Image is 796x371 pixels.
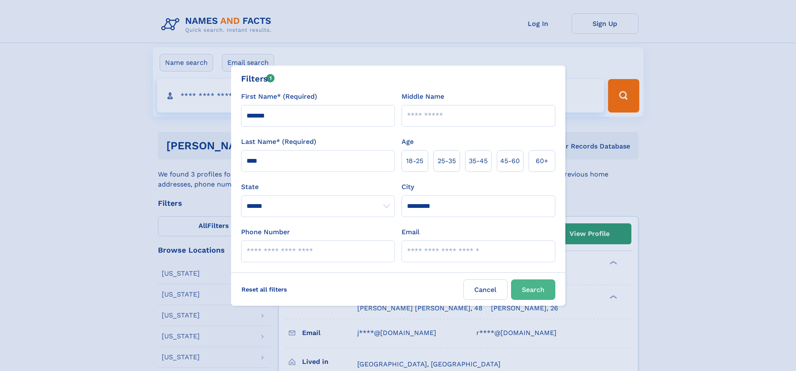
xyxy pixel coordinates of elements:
[241,182,395,192] label: State
[241,72,275,85] div: Filters
[402,137,414,147] label: Age
[511,279,555,300] button: Search
[536,156,548,166] span: 60+
[241,92,317,102] label: First Name* (Required)
[402,227,420,237] label: Email
[241,227,290,237] label: Phone Number
[469,156,488,166] span: 35‑45
[402,182,414,192] label: City
[463,279,508,300] label: Cancel
[406,156,423,166] span: 18‑25
[236,279,292,299] label: Reset all filters
[241,137,316,147] label: Last Name* (Required)
[500,156,520,166] span: 45‑60
[437,156,456,166] span: 25‑35
[402,92,444,102] label: Middle Name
